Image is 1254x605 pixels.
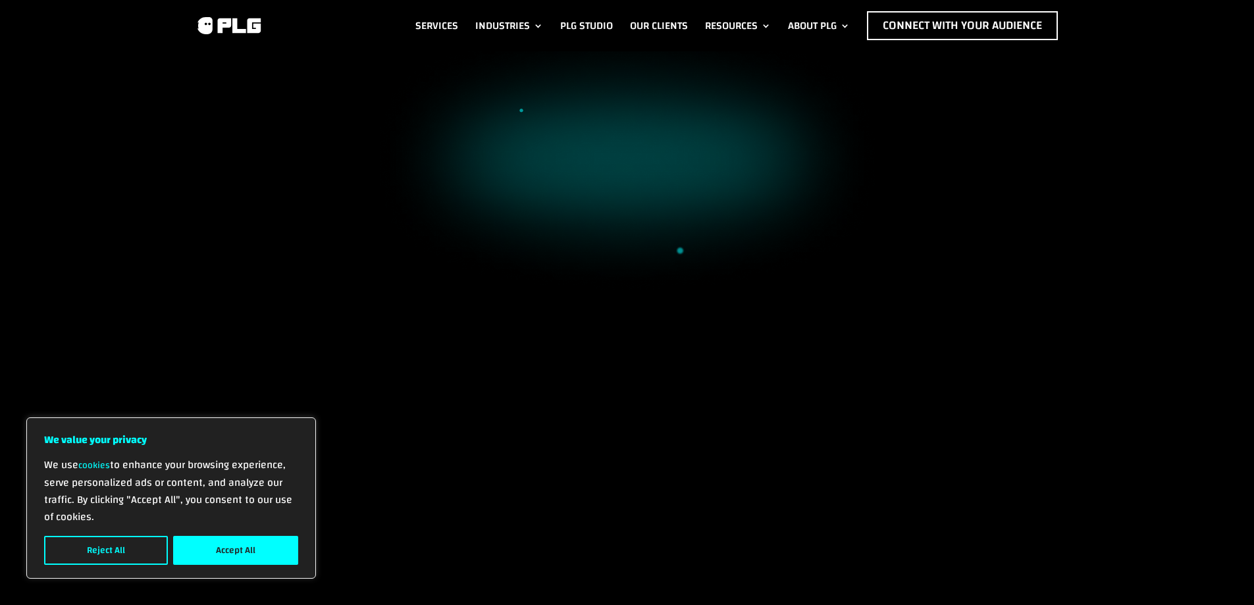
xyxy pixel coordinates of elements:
button: Reject All [44,536,168,565]
a: Industries [475,11,543,40]
a: Resources [705,11,771,40]
a: cookies [78,457,110,474]
p: We value your privacy [44,431,298,448]
a: PLG Studio [560,11,613,40]
a: Connect with Your Audience [867,11,1058,40]
p: We use to enhance your browsing experience, serve personalized ads or content, and analyze our tr... [44,456,298,525]
a: About PLG [788,11,850,40]
a: Our Clients [630,11,688,40]
div: We value your privacy [26,417,316,579]
a: Services [415,11,458,40]
button: Accept All [173,536,298,565]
